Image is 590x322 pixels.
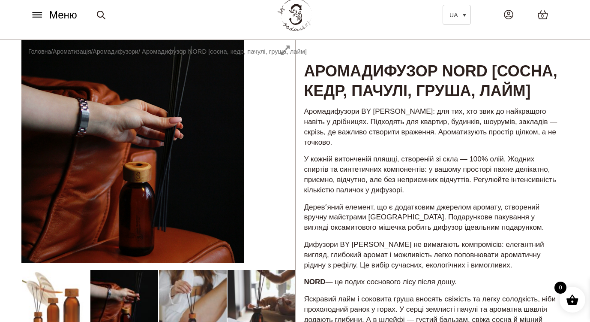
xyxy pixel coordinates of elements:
[49,7,77,23] span: Меню
[304,106,560,147] p: Аромадифузори BY [PERSON_NAME]: для тих, хто звик до найкращого навіть у дрібницях. Підходять для...
[304,278,326,286] strong: NORD
[53,48,91,55] a: Ароматизація
[296,40,569,103] h1: Аромадифузор NORD [сосна, кедр, пачулі, груша, лайм]
[541,12,544,20] span: 0
[28,7,80,23] button: Меню
[449,12,458,18] span: UA
[93,48,138,55] a: Аромадифузори
[443,5,471,25] a: UA
[28,48,51,55] a: Головна
[304,202,560,233] p: Деревʼяний елемент, що є додатковим джерелом аромату, створений вручну майстрами [GEOGRAPHIC_DATA...
[304,240,560,270] p: Дифузори BY [PERSON_NAME] не вимагають компромісів: елегантний вигляд, глибокий аромат і можливіс...
[304,154,560,195] p: У кожній витонченій пляшці, створеній зі скла — 100% олій. Жодних спиртів та синтетичних компонен...
[304,277,560,287] p: — це подих соснового лісу після дощу.
[28,47,307,56] nav: Breadcrumb
[554,282,566,294] span: 0
[529,1,557,28] a: 0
